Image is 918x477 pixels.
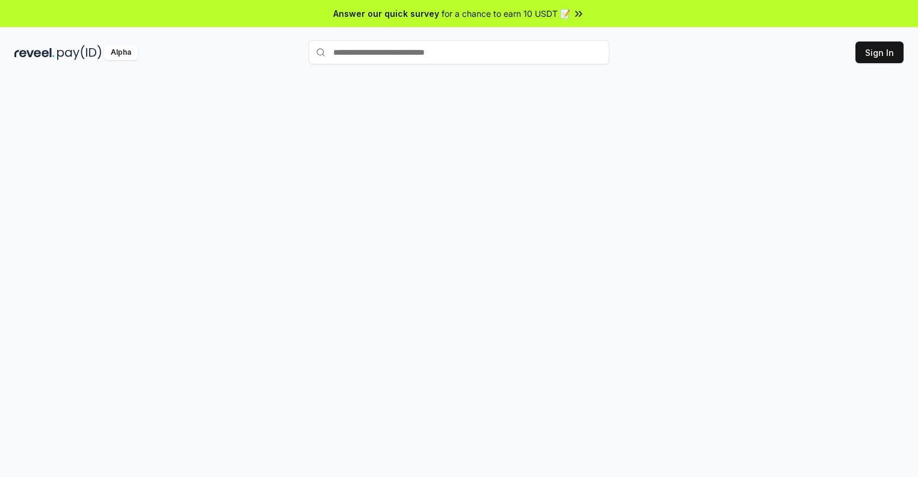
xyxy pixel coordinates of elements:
[333,7,439,20] span: Answer our quick survey
[57,45,102,60] img: pay_id
[855,42,904,63] button: Sign In
[104,45,138,60] div: Alpha
[442,7,570,20] span: for a chance to earn 10 USDT 📝
[14,45,55,60] img: reveel_dark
